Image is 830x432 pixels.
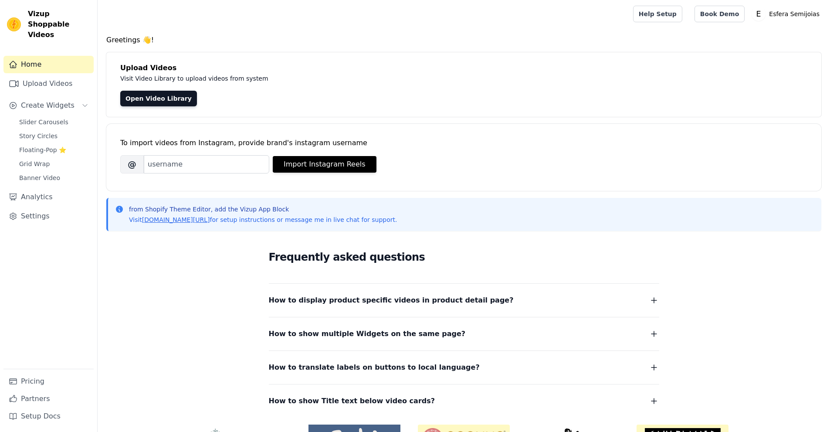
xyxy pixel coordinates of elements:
[106,35,821,45] h4: Greetings 👋!
[120,138,807,148] div: To import videos from Instagram, provide brand's instagram username
[142,216,210,223] a: [DOMAIN_NAME][URL]
[269,361,480,374] span: How to translate labels on buttons to local language?
[120,91,197,106] a: Open Video Library
[14,172,94,184] a: Banner Video
[269,294,514,306] span: How to display product specific videos in product detail page?
[144,155,269,173] input: username
[694,6,745,22] a: Book Demo
[19,146,66,154] span: Floating-Pop ⭐
[19,132,58,140] span: Story Circles
[269,395,659,407] button: How to show Title text below video cards?
[3,408,94,425] a: Setup Docs
[3,373,94,390] a: Pricing
[269,328,466,340] span: How to show multiple Widgets on the same page?
[19,118,68,126] span: Slider Carousels
[120,73,511,84] p: Visit Video Library to upload videos from system
[3,75,94,92] a: Upload Videos
[3,188,94,206] a: Analytics
[269,248,659,266] h2: Frequently asked questions
[752,6,823,22] button: E Esfera Semijoias
[3,207,94,225] a: Settings
[14,130,94,142] a: Story Circles
[129,205,397,214] p: from Shopify Theme Editor, add the Vizup App Block
[273,156,376,173] button: Import Instagram Reels
[269,361,659,374] button: How to translate labels on buttons to local language?
[129,215,397,224] p: Visit for setup instructions or message me in live chat for support.
[19,160,50,168] span: Grid Wrap
[3,97,94,114] button: Create Widgets
[28,9,90,40] span: Vizup Shoppable Videos
[269,294,659,306] button: How to display product specific videos in product detail page?
[269,395,435,407] span: How to show Title text below video cards?
[21,100,75,111] span: Create Widgets
[19,173,60,182] span: Banner Video
[7,17,21,31] img: Vizup
[633,6,682,22] a: Help Setup
[14,144,94,156] a: Floating-Pop ⭐
[766,6,823,22] p: Esfera Semijoias
[756,10,761,18] text: E
[14,158,94,170] a: Grid Wrap
[269,328,659,340] button: How to show multiple Widgets on the same page?
[120,63,807,73] h4: Upload Videos
[3,56,94,73] a: Home
[3,390,94,408] a: Partners
[120,155,144,173] span: @
[14,116,94,128] a: Slider Carousels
